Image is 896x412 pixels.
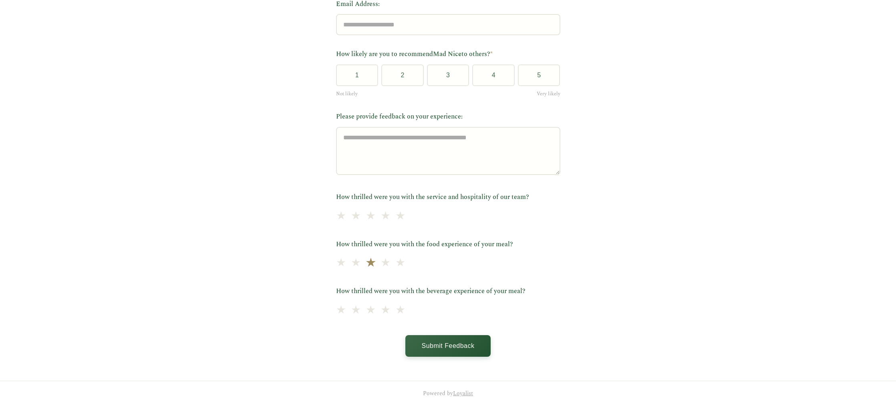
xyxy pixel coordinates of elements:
[472,64,515,86] button: 4
[381,301,391,320] span: ★
[336,49,560,60] label: How likely are you to recommend to others?
[336,239,560,250] label: How thrilled were you with the food experience of your meal?
[336,64,379,86] button: 1
[395,207,405,225] span: ★
[366,207,376,225] span: ★
[381,64,424,86] button: 2
[336,112,560,122] label: Please provide feedback on your experience:
[537,90,560,98] span: Very likely
[381,207,391,225] span: ★
[433,49,461,59] span: Mad Nice
[336,192,560,203] label: How thrilled were you with the service and hospitality of our team?
[381,254,391,272] span: ★
[366,301,376,320] span: ★
[365,253,376,273] span: ★
[351,301,361,320] span: ★
[336,254,346,272] span: ★
[336,286,560,297] label: How thrilled were you with the beverage experience of your meal?
[453,389,473,398] a: Loyalist
[351,207,361,225] span: ★
[395,254,405,272] span: ★
[351,254,361,272] span: ★
[427,64,469,86] button: 3
[405,335,490,357] button: Submit Feedback
[336,207,346,225] span: ★
[336,301,346,320] span: ★
[336,90,358,98] span: Not likely
[395,301,405,320] span: ★
[518,64,560,86] button: 5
